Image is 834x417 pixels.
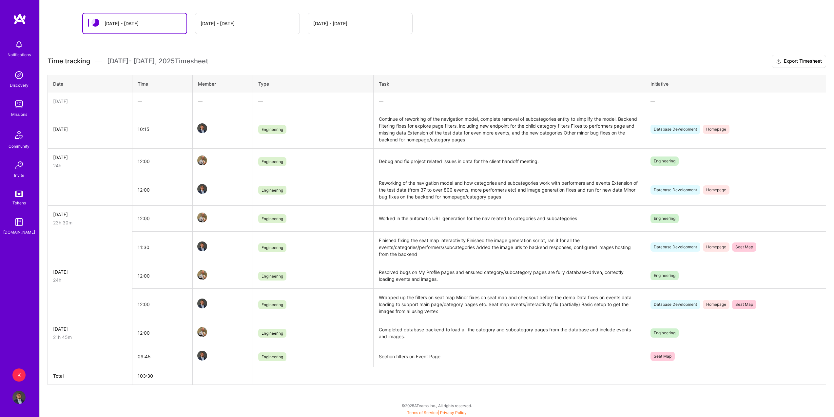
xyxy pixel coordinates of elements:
img: discovery [12,69,26,82]
img: Community [11,127,27,143]
span: Database Development [650,300,700,309]
span: Engineering [258,157,286,166]
th: Member [192,75,253,93]
td: 11:30 [132,231,192,263]
th: Task [374,75,645,93]
span: Seat Map [732,300,756,309]
img: Team Member Avatar [197,351,207,361]
span: Homepage [703,300,729,309]
img: Team Member Avatar [197,156,207,165]
span: | [407,410,467,415]
a: Team Member Avatar [198,269,206,281]
div: [DATE] - [DATE] [313,20,347,27]
a: Team Member Avatar [198,212,206,223]
div: © 2025 ATeams Inc., All rights reserved. [39,397,834,414]
span: Homepage [703,125,729,134]
div: — [138,98,187,105]
div: [DOMAIN_NAME] [3,229,35,236]
span: Engineering [650,271,679,280]
img: guide book [12,216,26,229]
span: Engineering [258,272,286,281]
th: Date [48,75,132,93]
img: Team Member Avatar [197,270,207,280]
div: Discovery [10,82,29,89]
button: Export Timesheet [772,55,826,68]
div: — [258,98,368,105]
div: 23h 30m [53,219,127,226]
div: Invite [14,172,24,179]
th: Type [253,75,373,93]
img: Team Member Avatar [197,299,207,308]
td: Section filters on Event Page [374,346,645,367]
td: Finished fixing the seat map interactivity Finished the image generation script, ran it for all t... [374,231,645,263]
td: 12:00 [132,174,192,206]
span: Engineering [258,125,286,134]
div: K [12,368,26,382]
div: Notifications [8,51,31,58]
img: teamwork [12,98,26,111]
td: 10:15 [132,110,192,148]
img: Team Member Avatar [197,213,207,222]
span: Engineering [258,300,286,309]
div: — [198,98,247,105]
a: Privacy Policy [440,410,467,415]
a: Team Member Avatar [198,298,206,309]
a: Team Member Avatar [198,183,206,195]
a: Team Member Avatar [198,123,206,134]
img: User Avatar [12,391,26,404]
div: [DATE] [53,211,127,218]
span: Engineering [258,243,286,252]
span: [DATE] - [DATE] , 2025 Timesheet [107,57,208,65]
a: Team Member Avatar [198,155,206,166]
span: Homepage [703,185,729,195]
div: [DATE] [53,154,127,161]
img: status icon [91,19,99,27]
td: Reworking of the navigation model and how categories and subcategories work with performers and e... [374,174,645,206]
td: Worked in the automatic URL generation for the nav related to categories and subcategories [374,206,645,232]
i: icon Download [776,58,781,65]
img: Team Member Avatar [197,327,207,337]
th: 103:30 [132,367,192,385]
span: Engineering [258,186,286,195]
a: Terms of Service [407,410,438,415]
img: bell [12,38,26,51]
div: 24h [53,277,127,283]
div: [DATE] [53,98,127,105]
span: Engineering [258,214,286,223]
div: Missions [11,111,27,118]
a: Team Member Avatar [198,241,206,252]
div: 24h [53,162,127,169]
span: Engineering [650,214,679,223]
div: Community [9,143,29,150]
img: Invite [12,159,26,172]
td: Completed database backend to load all the category and subcategory pages from the database and i... [374,320,645,346]
a: K [11,368,27,382]
td: Continue of reworking of the navigation model, complete removal of subcategories entity to simpli... [374,110,645,148]
span: Engineering [650,328,679,338]
th: Initiative [645,75,826,93]
img: logo [13,13,26,25]
th: Time [132,75,192,93]
a: User Avatar [11,391,27,404]
span: Database Development [650,125,700,134]
div: [DATE] - [DATE] [105,20,139,27]
span: Engineering [650,156,679,166]
img: Team Member Avatar [197,123,207,133]
div: [DATE] [53,325,127,332]
td: Wrapped up the filters on seat map Minor fixes on seat map and checkout before the demo Data fixe... [374,289,645,320]
div: 21h 45m [53,334,127,341]
td: 12:00 [132,320,192,346]
span: Database Development [650,185,700,195]
span: Seat Map [650,352,675,361]
td: 12:00 [132,148,192,174]
div: [DATE] [53,126,127,133]
td: Resolved bugs on My Profile pages and ensured category/subcategory pages are fully database-drive... [374,263,645,289]
span: Engineering [258,352,286,361]
td: 09:45 [132,346,192,367]
span: Homepage [703,242,729,252]
div: — [650,98,821,105]
div: Tokens [12,199,26,206]
div: [DATE] [53,268,127,275]
span: Time tracking [48,57,90,65]
a: Team Member Avatar [198,350,206,361]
